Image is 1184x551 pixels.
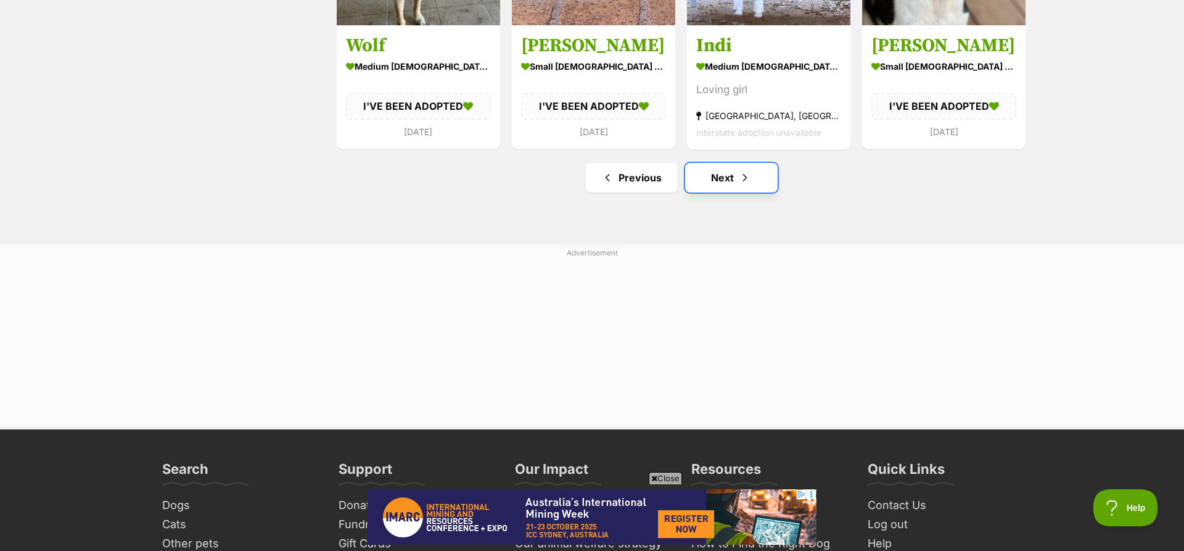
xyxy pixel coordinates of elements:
[696,128,821,138] span: Interstate adoption unavailable
[335,163,1027,193] nav: Pagination
[687,25,850,151] a: Indi medium [DEMOGRAPHIC_DATA] Dog Loving girl [GEOGRAPHIC_DATA], [GEOGRAPHIC_DATA] Interstate ad...
[871,123,1016,140] div: [DATE]
[868,460,945,485] h3: Quick Links
[871,35,1016,58] h3: [PERSON_NAME]
[515,460,588,485] h3: Our Impact
[334,496,498,515] a: Donate
[696,82,841,99] div: Loving girl
[649,472,682,484] span: Close
[368,489,816,545] iframe: Advertisement
[157,496,321,515] a: Dogs
[863,515,1027,534] a: Log out
[521,123,666,140] div: [DATE]
[691,460,761,485] h3: Resources
[696,108,841,125] div: [GEOGRAPHIC_DATA], [GEOGRAPHIC_DATA]
[157,515,321,534] a: Cats
[521,94,666,120] div: I'VE BEEN ADOPTED
[696,58,841,76] div: medium [DEMOGRAPHIC_DATA] Dog
[346,58,491,76] div: medium [DEMOGRAPHIC_DATA] Dog
[871,94,1016,120] div: I'VE BEEN ADOPTED
[521,58,666,76] div: small [DEMOGRAPHIC_DATA] Dog
[346,123,491,140] div: [DATE]
[512,25,675,149] a: [PERSON_NAME] small [DEMOGRAPHIC_DATA] Dog I'VE BEEN ADOPTED [DATE] favourite
[346,35,491,58] h3: Wolf
[521,35,666,58] h3: [PERSON_NAME]
[1093,489,1159,526] iframe: Help Scout Beacon - Open
[293,263,891,417] iframe: Advertisement
[863,496,1027,515] a: Contact Us
[334,515,498,534] a: Fundraise
[685,163,778,193] a: Next page
[862,25,1026,149] a: [PERSON_NAME] small [DEMOGRAPHIC_DATA] Dog I'VE BEEN ADOPTED [DATE] favourite
[585,163,678,193] a: Previous page
[162,460,208,485] h3: Search
[696,35,841,58] h3: Indi
[871,58,1016,76] div: small [DEMOGRAPHIC_DATA] Dog
[339,460,392,485] h3: Support
[337,25,500,149] a: Wolf medium [DEMOGRAPHIC_DATA] Dog I'VE BEEN ADOPTED [DATE] favourite
[346,94,491,120] div: I'VE BEEN ADOPTED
